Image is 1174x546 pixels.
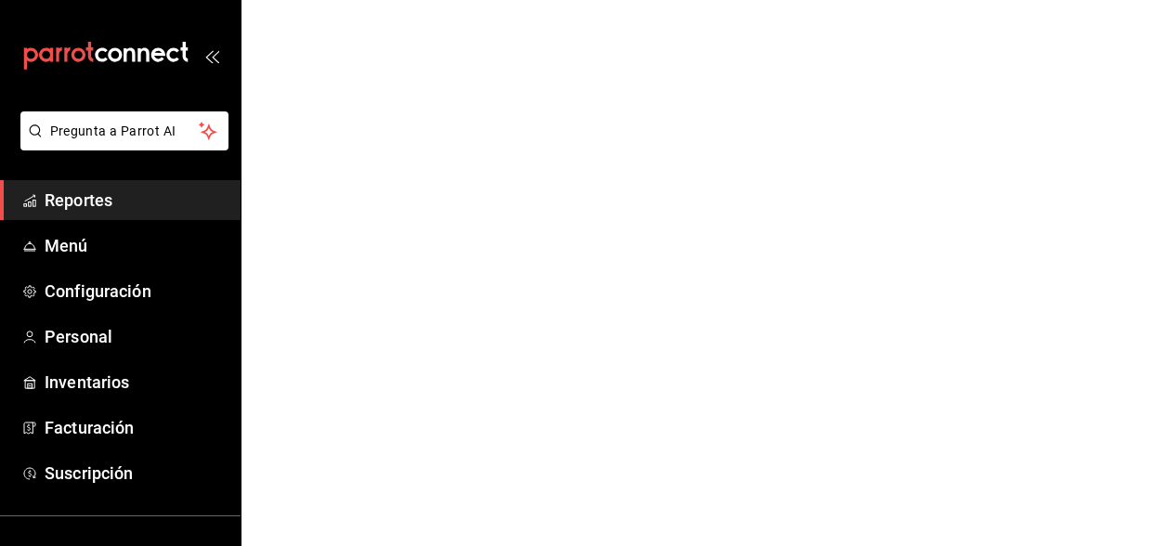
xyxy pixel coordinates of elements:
[50,122,200,141] span: Pregunta a Parrot AI
[45,461,226,486] span: Suscripción
[204,48,219,63] button: open_drawer_menu
[45,279,226,304] span: Configuración
[13,135,228,154] a: Pregunta a Parrot AI
[45,324,226,349] span: Personal
[45,370,226,395] span: Inventarios
[45,233,226,258] span: Menú
[20,111,228,150] button: Pregunta a Parrot AI
[45,188,226,213] span: Reportes
[45,415,226,440] span: Facturación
